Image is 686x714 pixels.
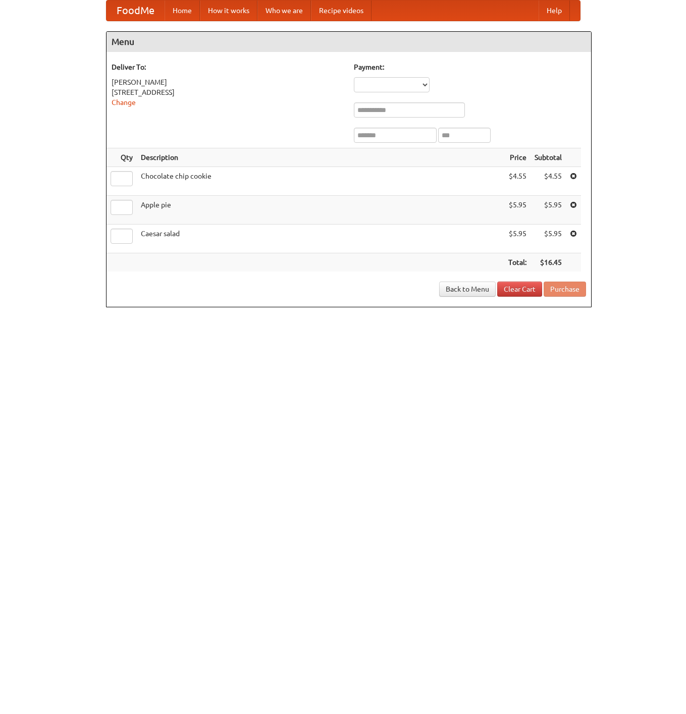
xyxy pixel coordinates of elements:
[137,167,504,196] td: Chocolate chip cookie
[439,282,496,297] a: Back to Menu
[504,148,531,167] th: Price
[531,196,566,225] td: $5.95
[200,1,257,21] a: How it works
[165,1,200,21] a: Home
[531,225,566,253] td: $5.95
[504,225,531,253] td: $5.95
[504,167,531,196] td: $4.55
[137,196,504,225] td: Apple pie
[112,98,136,106] a: Change
[544,282,586,297] button: Purchase
[539,1,570,21] a: Help
[497,282,542,297] a: Clear Cart
[112,77,344,87] div: [PERSON_NAME]
[107,1,165,21] a: FoodMe
[354,62,586,72] h5: Payment:
[107,148,137,167] th: Qty
[311,1,372,21] a: Recipe videos
[112,62,344,72] h5: Deliver To:
[112,87,344,97] div: [STREET_ADDRESS]
[504,253,531,272] th: Total:
[137,225,504,253] td: Caesar salad
[107,32,591,52] h4: Menu
[504,196,531,225] td: $5.95
[257,1,311,21] a: Who we are
[531,167,566,196] td: $4.55
[137,148,504,167] th: Description
[531,253,566,272] th: $16.45
[531,148,566,167] th: Subtotal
